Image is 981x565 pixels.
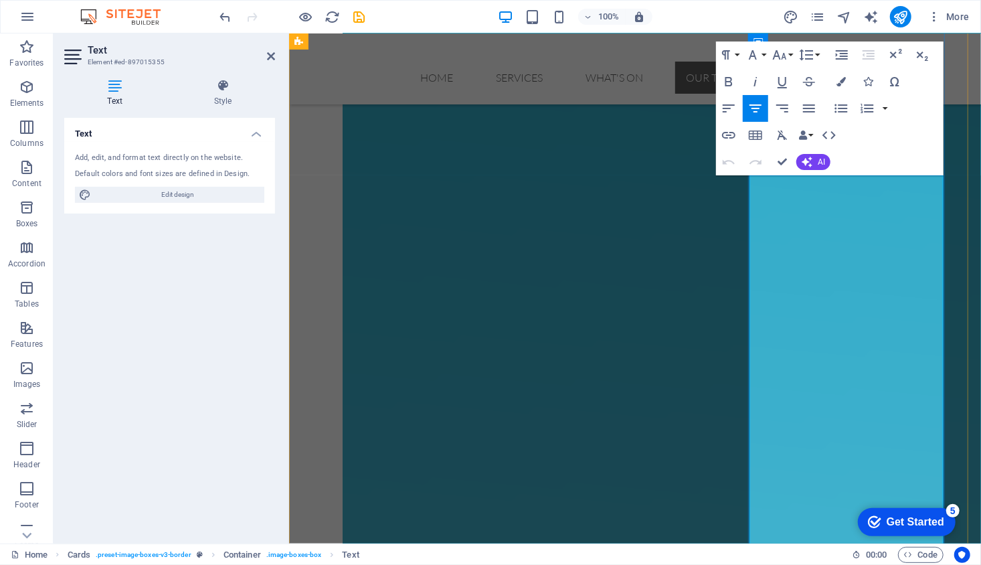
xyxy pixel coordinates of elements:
button: Underline (Ctrl+U) [770,68,795,95]
button: Click here to leave preview mode and continue editing [298,9,314,25]
button: undo [217,9,234,25]
i: Navigator [836,9,852,25]
span: Click to select. Double-click to edit [68,547,90,563]
button: Icons [855,68,881,95]
p: Content [12,178,41,189]
i: Design (Ctrl+Alt+Y) [783,9,798,25]
button: AI [796,154,830,170]
p: Features [11,339,43,349]
h6: 100% [598,9,620,25]
button: Unordered List [828,95,854,122]
div: 5 [99,3,112,16]
p: Columns [10,138,43,149]
i: Publish [893,9,908,25]
button: Clear Formatting [770,122,795,149]
button: Increase Indent [829,42,855,68]
button: Usercentrics [954,547,970,563]
div: Get Started 5 items remaining, 0% complete [11,7,108,35]
button: HTML [816,122,842,149]
button: Decrease Indent [856,42,881,68]
button: Undo (Ctrl+Z) [716,149,741,175]
button: Align Justify [796,95,822,122]
button: publish [890,6,911,27]
button: Edit design [75,187,264,203]
div: Default colors and font sizes are defined in Design. [75,169,264,180]
button: Paragraph Format [716,42,741,68]
p: Header [13,459,40,470]
h4: Text [64,79,171,107]
span: 00 00 [866,547,887,563]
button: Insert Link [716,122,741,149]
h2: Text [88,44,275,56]
button: Subscript [909,42,935,68]
button: Line Height [796,42,822,68]
img: Editor Logo [77,9,177,25]
p: Elements [10,98,44,108]
p: Images [13,379,41,390]
p: Tables [15,299,39,309]
button: navigator [836,9,853,25]
button: More [922,6,975,27]
button: Font Family [743,42,768,68]
span: Code [904,547,938,563]
button: Strikethrough [796,68,822,95]
span: Edit design [95,187,260,203]
button: Special Characters [882,68,907,95]
span: More [927,10,970,23]
button: Redo (Ctrl+Shift+Z) [743,149,768,175]
i: Reload page [325,9,341,25]
h6: Session time [852,547,887,563]
i: AI Writer [863,9,879,25]
i: Undo: Change text (Ctrl+Z) [218,9,234,25]
i: Pages (Ctrl+Alt+S) [810,9,825,25]
i: Save (Ctrl+S) [352,9,367,25]
button: Insert Table [743,122,768,149]
div: Get Started [39,15,97,27]
a: Click to cancel selection. Double-click to open Pages [11,547,48,563]
button: Align Left [716,95,741,122]
span: Click to select. Double-click to edit [342,547,359,563]
h3: Element #ed-897015355 [88,56,248,68]
button: Align Right [770,95,795,122]
i: On resize automatically adjust zoom level to fit chosen device. [633,11,645,23]
p: Accordion [8,258,46,269]
button: Italic (Ctrl+I) [743,68,768,95]
span: . image-boxes-box [266,547,322,563]
button: Ordered List [880,95,891,122]
p: Favorites [9,58,43,68]
button: design [783,9,799,25]
h4: Text [64,118,275,142]
button: Code [898,547,944,563]
p: Footer [15,499,39,510]
span: : [875,550,877,560]
button: 100% [578,9,626,25]
button: Align Center [743,95,768,122]
p: Slider [17,419,37,430]
button: Font Size [770,42,795,68]
div: Add, edit, and format text directly on the website. [75,153,264,164]
span: AI [818,158,825,166]
button: Data Bindings [796,122,815,149]
button: Bold (Ctrl+B) [716,68,741,95]
nav: breadcrumb [68,547,359,563]
i: This element is a customizable preset [197,551,203,558]
span: . preset-image-boxes-v3-border [96,547,191,563]
button: Confirm (Ctrl+⏎) [770,149,795,175]
button: save [351,9,367,25]
button: Superscript [883,42,908,68]
button: Ordered List [855,95,880,122]
h4: Style [171,79,275,107]
p: Boxes [16,218,38,229]
button: pages [810,9,826,25]
button: Colors [828,68,854,95]
span: Click to select. Double-click to edit [224,547,261,563]
button: reload [325,9,341,25]
button: text_generator [863,9,879,25]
